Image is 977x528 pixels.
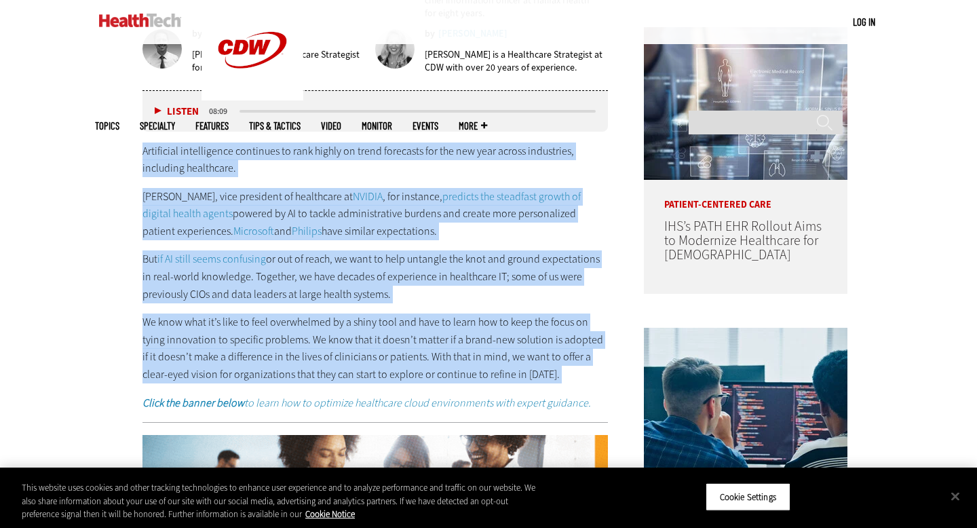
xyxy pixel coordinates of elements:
button: Close [940,481,970,511]
p: But or out of reach, we want to help untangle the knot and ground expectations in real-world know... [142,250,608,303]
a: Events [413,121,438,131]
em: to learn how to optimize healthcare cloud environments with expert guidance. [142,396,591,410]
p: Artificial intelligence continues to rank highly on trend forecasts for the new year across indus... [142,143,608,177]
a: Log in [853,16,875,28]
a: More information about your privacy [305,508,355,520]
p: Patient-Centered Care [644,180,847,210]
img: xs_cloud_animated_2024_cta2_desktop [142,435,608,515]
a: NVIDIA [353,189,383,204]
img: Coworkers coding [644,328,847,480]
button: Cookie Settings [706,483,790,511]
a: Features [195,121,229,131]
a: IHS’s PATH EHR Rollout Aims to Modernize Healthcare for [DEMOGRAPHIC_DATA] [664,217,822,264]
span: More [459,121,487,131]
div: This website uses cookies and other tracking technologies to enhance user experience and to analy... [22,481,537,521]
a: Tips & Tactics [249,121,301,131]
img: Home [99,14,181,27]
a: Microsoft [233,224,274,238]
a: Philips [292,224,322,238]
a: MonITor [362,121,392,131]
div: User menu [853,15,875,29]
a: CDW [202,90,303,104]
p: We know what it’s like to feel overwhelmed by a shiny tool and have to learn how to keep the focu... [142,314,608,383]
strong: Click the banner below [142,396,244,410]
a: Video [321,121,341,131]
p: [PERSON_NAME], vice president of healthcare at , for instance, powered by AI to tackle administra... [142,188,608,240]
span: Topics [95,121,119,131]
a: Click the banner belowto learn how to optimize healthcare cloud environments with expert guidance. [142,396,591,410]
span: Specialty [140,121,175,131]
a: if AI still seems confusing [157,252,266,266]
